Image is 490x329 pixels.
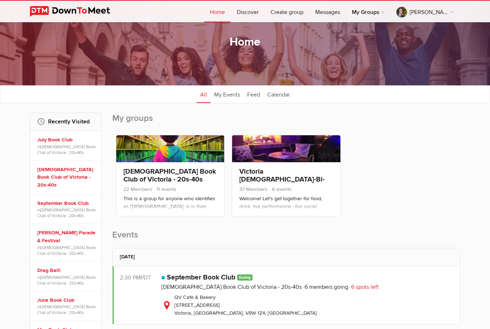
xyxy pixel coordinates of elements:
a: [DEMOGRAPHIC_DATA] Book Club of Victoria - 20s-40s [37,144,96,155]
span: 11 events [154,186,176,192]
h2: [DATE] [120,248,453,265]
a: Messages [310,1,346,22]
span: in [37,207,96,218]
span: 6 members going [303,283,348,291]
div: QV Cafe & Bakery [STREET_ADDRESS] Victoria, [GEOGRAPHIC_DATA], V8W 1Z4, [GEOGRAPHIC_DATA] [161,293,453,317]
a: [DEMOGRAPHIC_DATA] Book Club of Victoria - 20s-40s [37,275,96,286]
a: [DEMOGRAPHIC_DATA] Book Club of Victoria - 20s-40s [37,304,96,315]
a: [DEMOGRAPHIC_DATA] Book Club of Victoria - 20s-40s [37,245,96,256]
a: My Events [211,85,244,103]
span: 37 Members [239,186,268,192]
h2: Events [112,229,460,248]
a: July Book Club [37,136,96,144]
div: 2:30 PM [120,273,161,282]
a: [DEMOGRAPHIC_DATA] Book Club of Victoria - 20s-40s [123,167,216,184]
h2: Recently Visited [37,113,94,130]
a: Create group [265,1,309,22]
span: America/Vancouver [141,274,151,281]
p: This is a group for anyone who identifies as [DEMOGRAPHIC_DATA], is in their [DEMOGRAPHIC_DATA]-4... [123,195,217,231]
span: 22 Members [123,186,152,192]
a: [PERSON_NAME] [391,1,460,22]
a: Home [204,1,231,22]
h2: My groups [112,113,460,131]
a: Discover [231,1,264,22]
a: [PERSON_NAME] Parade & Festival [37,229,96,244]
a: [DEMOGRAPHIC_DATA] Book Club of Victoria - 20s-40s [37,207,96,218]
span: 6 spots left [350,283,379,291]
a: All [197,85,211,103]
a: My Groups [346,1,390,22]
a: [DEMOGRAPHIC_DATA] Book Club of Victoria - 20s-40s [161,283,302,291]
span: in [37,304,96,315]
a: Feed [244,85,264,103]
span: Going [237,274,253,281]
img: DownToMeet [30,6,121,17]
a: June Book Club [37,296,96,304]
h1: Home [230,35,260,50]
span: in [37,144,96,155]
a: September Book Club [167,273,235,282]
span: in [37,274,96,286]
a: Drag Ball! [37,267,96,274]
span: in [37,245,96,256]
a: September Book Club [37,199,96,207]
span: 6 events [269,186,292,192]
p: Welcome! Let's get together for food, drink, live performance - fun social events that can spark ... [239,195,333,231]
a: [DEMOGRAPHIC_DATA] Book Club of Victoria - 20s-40s [37,166,96,189]
a: Calendar [264,85,293,103]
